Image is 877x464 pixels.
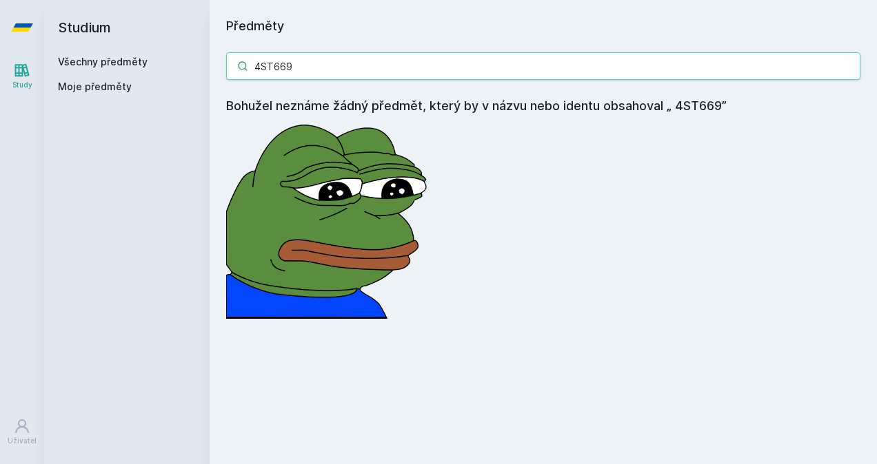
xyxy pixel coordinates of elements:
[226,17,860,36] h1: Předměty
[3,55,41,97] a: Study
[226,116,433,319] img: error_picture.png
[58,56,148,67] a: Všechny předměty
[58,80,132,94] span: Moje předměty
[8,436,37,446] div: Uživatel
[226,52,860,80] input: Název nebo ident předmětu…
[3,411,41,453] a: Uživatel
[12,80,32,90] div: Study
[226,96,860,116] h4: Bohužel neznáme žádný předmět, který by v názvu nebo identu obsahoval „ 4ST669”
